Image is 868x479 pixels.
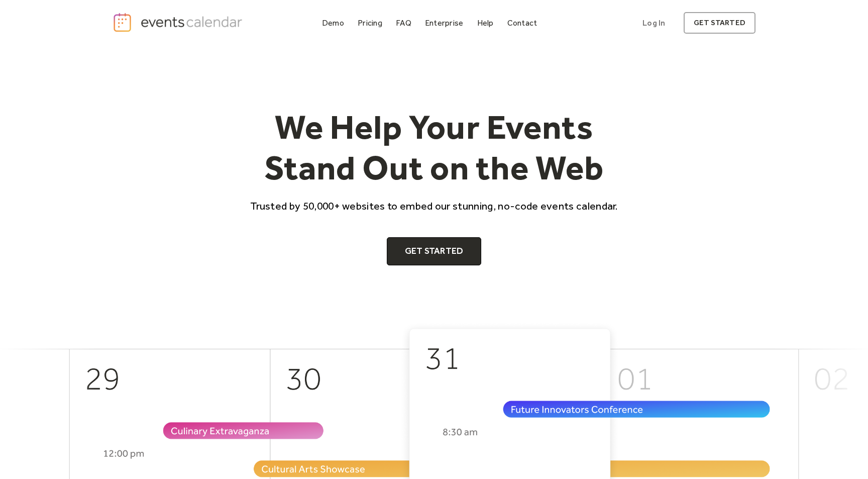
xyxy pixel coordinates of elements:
div: Enterprise [425,20,463,26]
a: get started [684,12,755,34]
a: Log In [632,12,675,34]
div: Help [477,20,494,26]
div: FAQ [396,20,411,26]
div: Pricing [358,20,382,26]
a: Enterprise [421,16,467,30]
a: Help [473,16,498,30]
div: Demo [322,20,344,26]
a: Demo [318,16,348,30]
a: Contact [503,16,541,30]
div: Contact [507,20,537,26]
a: FAQ [392,16,415,30]
a: Pricing [354,16,386,30]
p: Trusted by 50,000+ websites to embed our stunning, no-code events calendar. [241,199,627,213]
h1: We Help Your Events Stand Out on the Web [241,107,627,188]
a: Get Started [387,237,482,265]
a: home [113,12,245,33]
